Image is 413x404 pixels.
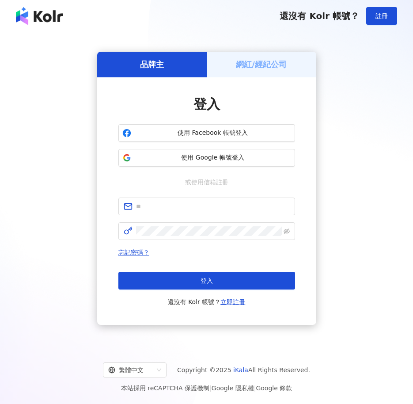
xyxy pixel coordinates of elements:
span: 登入 [193,96,220,112]
a: Google 隱私權 [212,385,254,392]
span: | [254,385,256,392]
span: Copyright © 2025 All Rights Reserved. [177,365,310,375]
span: 註冊 [375,12,388,19]
a: 立即註冊 [220,298,245,305]
span: 還沒有 Kolr 帳號？ [168,297,246,307]
span: | [209,385,212,392]
button: 使用 Facebook 帳號登入 [118,124,295,142]
span: 使用 Facebook 帳號登入 [135,129,291,137]
h5: 網紅/經紀公司 [236,59,287,70]
span: 使用 Google 帳號登入 [135,153,291,162]
a: 忘記密碼？ [118,249,149,256]
span: 登入 [201,277,213,284]
div: 繁體中文 [108,363,153,377]
button: 註冊 [366,7,397,25]
span: 本站採用 reCAPTCHA 保護機制 [121,383,292,393]
h5: 品牌主 [140,59,164,70]
button: 使用 Google 帳號登入 [118,149,295,167]
a: Google 條款 [256,385,292,392]
button: 登入 [118,272,295,290]
img: logo [16,7,63,25]
span: 或使用信箱註冊 [179,177,235,187]
span: 還沒有 Kolr 帳號？ [280,11,359,21]
a: iKala [233,366,248,374]
span: eye-invisible [284,228,290,234]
